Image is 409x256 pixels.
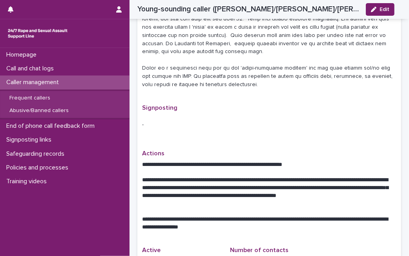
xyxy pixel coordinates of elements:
[3,122,101,130] p: End of phone call feedback form
[142,247,161,253] span: Active
[6,26,69,41] img: rhQMoQhaT3yELyF149Cw
[3,136,58,144] p: Signposting links
[3,150,71,158] p: Safeguarding records
[142,150,164,157] span: Actions
[142,105,177,111] span: Signposting
[3,95,57,101] p: Frequent callers
[3,51,43,59] p: Homepage
[3,79,65,86] p: Caller management
[3,107,75,114] p: Abusive/Banned callers
[380,7,389,12] span: Edit
[3,178,53,185] p: Training videos
[142,121,396,129] p: -
[230,247,288,253] span: Number of contacts
[3,164,75,171] p: Policies and processes
[366,3,394,16] button: Edit
[3,65,60,72] p: Call and chat logs
[137,5,360,14] h2: Young-sounding caller ([PERSON_NAME]/[PERSON_NAME]/[PERSON_NAME]/[PERSON_NAME]/[PERSON_NAME])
